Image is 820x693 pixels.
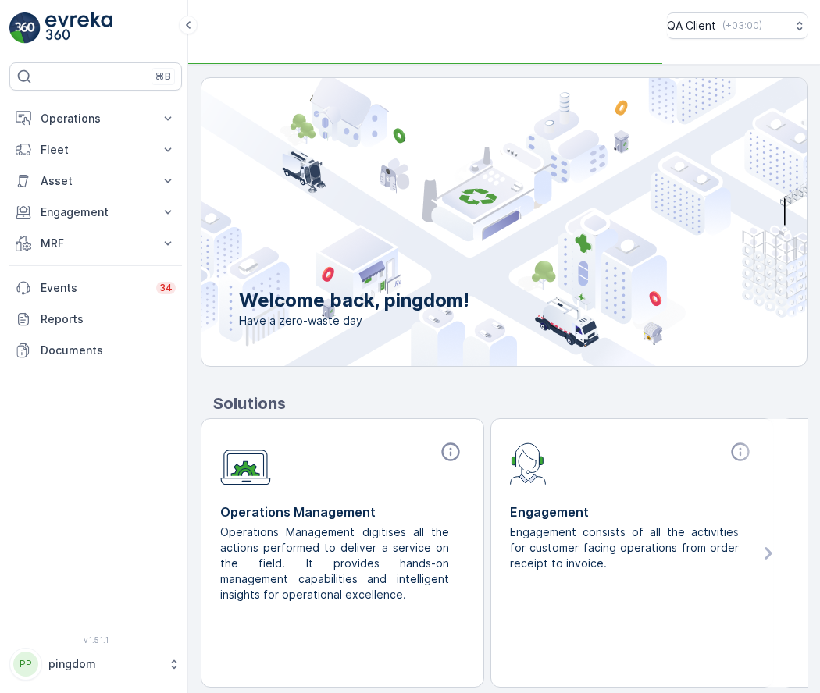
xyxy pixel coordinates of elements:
button: QA Client(+03:00) [667,12,808,39]
p: MRF [41,236,151,251]
p: Welcome back, pingdom! [239,288,469,313]
p: Documents [41,343,176,358]
p: Engagement [41,204,151,220]
p: ( +03:00 ) [722,20,762,32]
p: Operations Management [220,503,465,521]
img: module-icon [220,441,271,485]
img: logo_light-DOdMpM7g.png [45,12,112,44]
p: ⌘B [155,70,171,83]
p: pingdom [48,656,160,672]
p: 34 [159,282,173,294]
p: Engagement consists of all the activities for customer facing operations from order receipt to in... [510,524,742,571]
p: Reports [41,311,176,327]
p: Asset [41,173,151,189]
p: Fleet [41,142,151,158]
a: Reports [9,304,182,335]
p: Solutions [213,392,808,415]
button: Asset [9,165,182,197]
div: PP [13,652,38,677]
button: Engagement [9,197,182,228]
a: Events34 [9,272,182,304]
span: v 1.51.1 [9,635,182,645]
p: QA Client [667,18,716,34]
a: Documents [9,335,182,366]
button: MRF [9,228,182,259]
button: PPpingdom [9,648,182,681]
img: logo [9,12,41,44]
p: Operations [41,111,151,126]
p: Engagement [510,503,754,521]
p: Events [41,280,147,296]
p: Operations Management digitises all the actions performed to deliver a service on the field. It p... [220,524,452,602]
img: module-icon [510,441,547,485]
button: Fleet [9,134,182,165]
button: Operations [9,103,182,134]
img: city illustration [131,78,807,366]
span: Have a zero-waste day [239,313,469,329]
